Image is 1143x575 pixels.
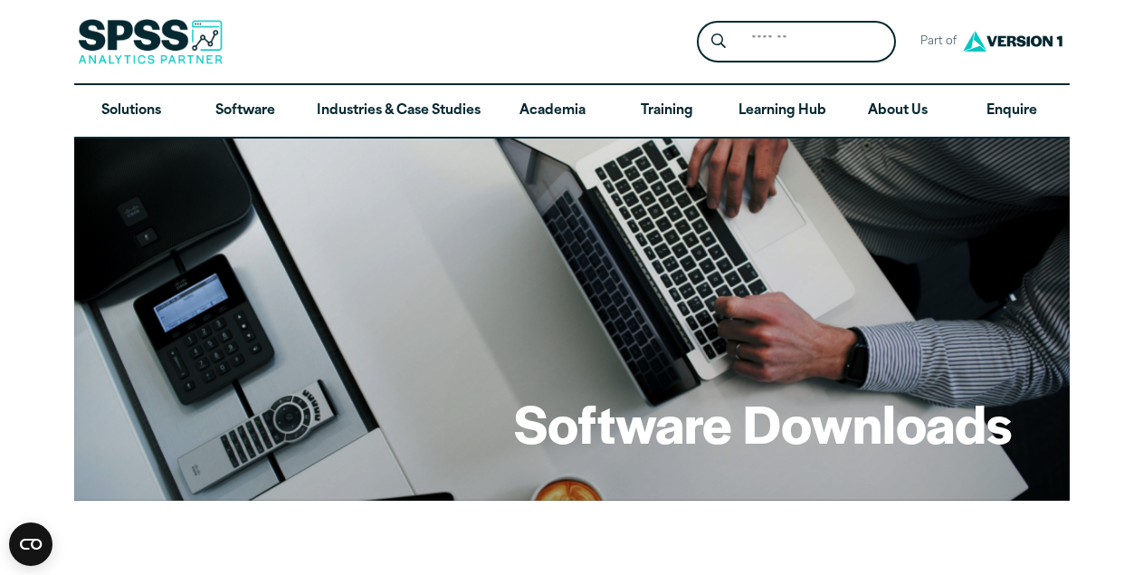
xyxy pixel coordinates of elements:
[74,85,1070,138] nav: Desktop version of site main menu
[74,85,188,138] a: Solutions
[609,85,723,138] a: Training
[724,85,841,138] a: Learning Hub
[514,388,1012,458] h1: Software Downloads
[495,85,609,138] a: Academia
[9,522,52,566] button: Open CMP widget
[910,29,958,55] span: Part of
[302,85,495,138] a: Industries & Case Studies
[711,34,726,49] svg: Search magnifying glass icon
[188,85,302,138] a: Software
[955,85,1069,138] a: Enquire
[958,24,1067,58] img: Version1 Logo
[78,19,223,64] img: SPSS Analytics Partner
[697,21,896,63] form: Site Header Search Form
[841,85,955,138] a: About Us
[701,25,735,59] button: Search magnifying glass icon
